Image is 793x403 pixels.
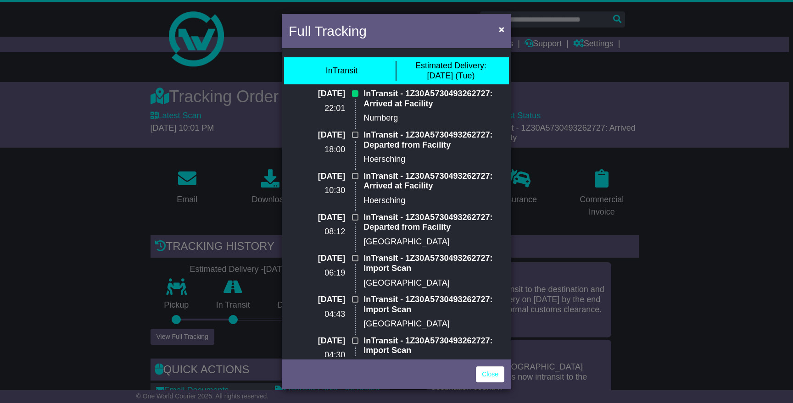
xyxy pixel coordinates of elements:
[415,61,486,81] div: [DATE] (Tue)
[494,20,509,39] button: Close
[289,171,345,182] p: [DATE]
[476,366,504,382] a: Close
[363,237,504,247] p: [GEOGRAPHIC_DATA]
[289,295,345,305] p: [DATE]
[289,104,345,114] p: 22:01
[289,89,345,99] p: [DATE]
[289,350,345,360] p: 04:30
[289,145,345,155] p: 18:00
[363,278,504,288] p: [GEOGRAPHIC_DATA]
[363,130,504,150] p: InTransit - 1Z30A5730493262727: Departed from Facility
[363,155,504,165] p: Hoersching
[289,336,345,346] p: [DATE]
[289,21,367,41] h4: Full Tracking
[499,24,504,34] span: ×
[289,130,345,140] p: [DATE]
[326,66,357,76] div: InTransit
[363,171,504,191] p: InTransit - 1Z30A5730493262727: Arrived at Facility
[289,268,345,278] p: 06:19
[289,309,345,320] p: 04:43
[363,295,504,315] p: InTransit - 1Z30A5730493262727: Import Scan
[363,336,504,356] p: InTransit - 1Z30A5730493262727: Import Scan
[363,196,504,206] p: Hoersching
[289,254,345,264] p: [DATE]
[289,186,345,196] p: 10:30
[363,213,504,232] p: InTransit - 1Z30A5730493262727: Departed from Facility
[363,113,504,123] p: Nurnberg
[415,61,486,70] span: Estimated Delivery:
[363,89,504,109] p: InTransit - 1Z30A5730493262727: Arrived at Facility
[289,227,345,237] p: 08:12
[363,254,504,273] p: InTransit - 1Z30A5730493262727: Import Scan
[289,213,345,223] p: [DATE]
[363,319,504,329] p: [GEOGRAPHIC_DATA]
